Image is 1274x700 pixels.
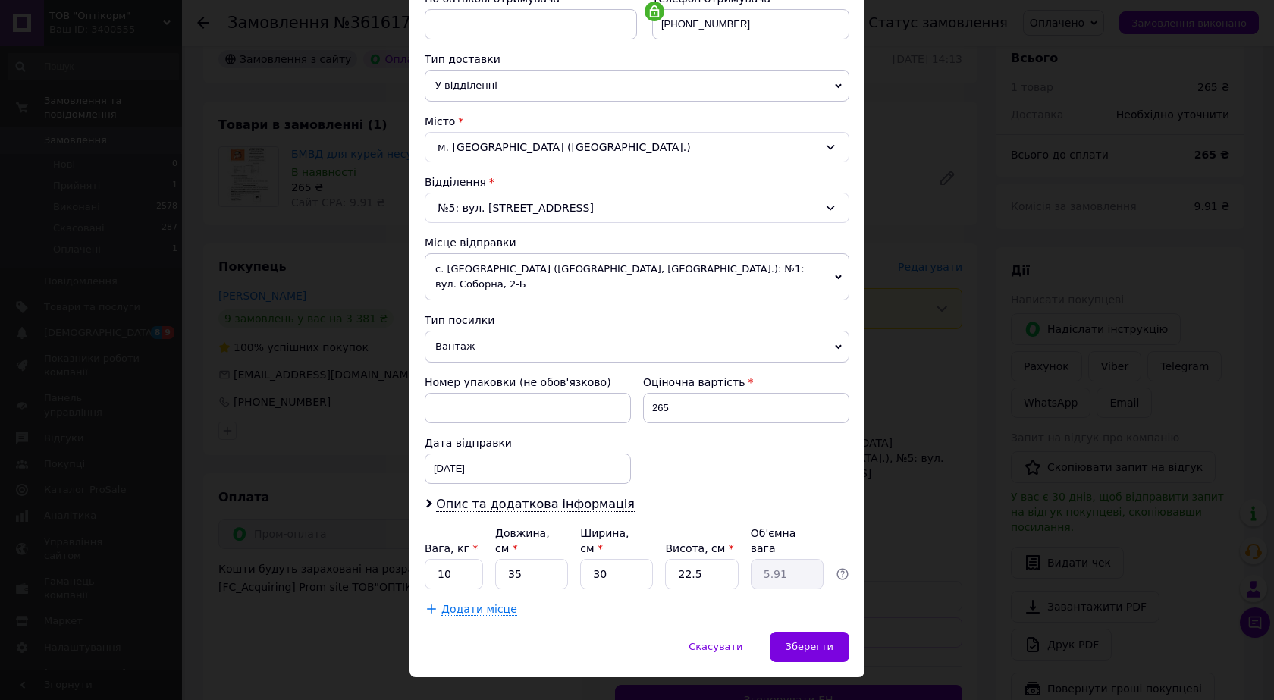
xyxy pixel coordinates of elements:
[425,253,849,300] span: с. [GEOGRAPHIC_DATA] ([GEOGRAPHIC_DATA], [GEOGRAPHIC_DATA].): №1: вул. Соборна, 2-Б
[643,375,849,390] div: Оціночна вартість
[425,331,849,363] span: Вантаж
[425,114,849,129] div: Місто
[751,526,824,556] div: Об'ємна вага
[689,641,742,652] span: Скасувати
[425,53,500,65] span: Тип доставки
[425,542,478,554] label: Вага, кг
[580,527,629,554] label: Ширина, см
[425,70,849,102] span: У відділенні
[425,237,516,249] span: Місце відправки
[425,193,849,223] div: №5: вул. [STREET_ADDRESS]
[425,132,849,162] div: м. [GEOGRAPHIC_DATA] ([GEOGRAPHIC_DATA].)
[436,497,635,512] span: Опис та додаткова інформація
[786,641,833,652] span: Зберегти
[425,314,494,326] span: Тип посилки
[665,542,733,554] label: Висота, см
[441,603,517,616] span: Додати місце
[495,527,550,554] label: Довжина, см
[425,375,631,390] div: Номер упаковки (не обов'язково)
[425,174,849,190] div: Відділення
[425,435,631,450] div: Дата відправки
[652,9,849,39] input: +380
